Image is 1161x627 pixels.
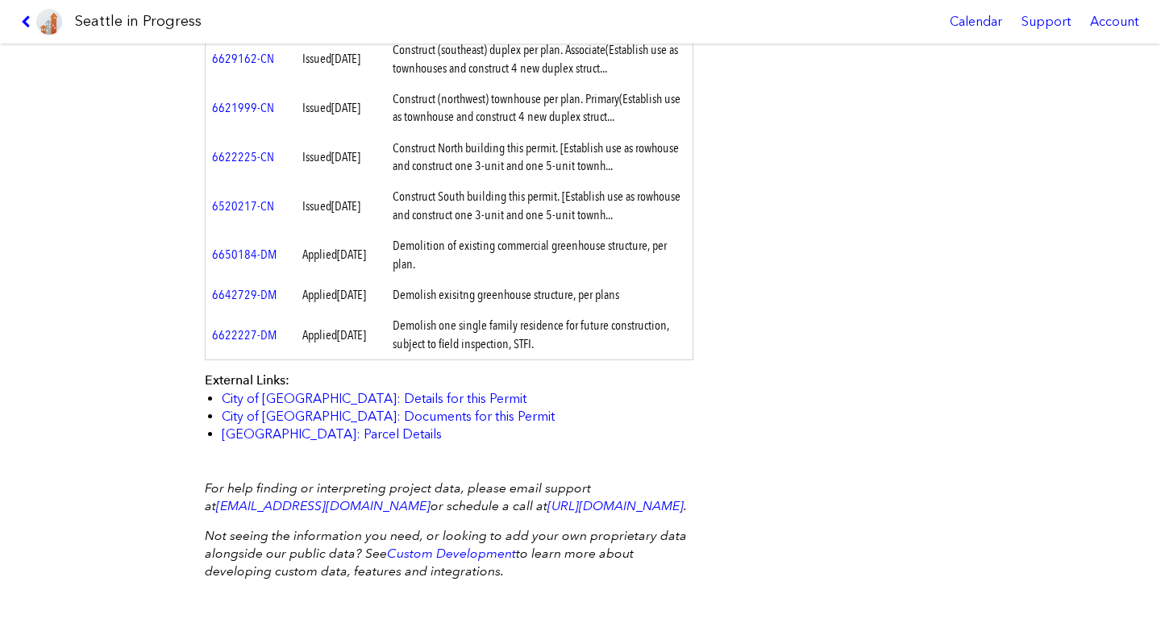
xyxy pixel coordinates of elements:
a: 6520217-CN [212,198,274,214]
td: Issued [296,35,386,84]
td: Applied [296,280,386,310]
a: City of [GEOGRAPHIC_DATA]: Documents for this Permit [222,409,555,424]
a: 6622225-CN [212,149,274,164]
td: Construct (southeast) duplex per plan. Associate(Establish use as townhouses and construct 4 new ... [386,35,693,84]
span: [DATE] [337,247,366,262]
span: [DATE] [337,327,366,343]
td: Issued [296,84,386,133]
td: Demolish one single family residence for future construction, subject to field inspection, STFI. [386,310,693,359]
em: Not seeing the information you need, or looking to add your own proprietary data alongside our pu... [205,528,687,579]
td: Applied [296,310,386,359]
a: Custom Development [387,546,516,561]
h1: Seattle in Progress [75,11,202,31]
span: [DATE] [331,198,360,214]
a: [EMAIL_ADDRESS][DOMAIN_NAME] [216,498,431,513]
td: Applied [296,230,386,280]
a: 6650184-DM [212,247,277,262]
a: 6622227-DM [212,327,277,343]
a: [URL][DOMAIN_NAME] [547,498,684,513]
a: 6621999-CN [212,100,274,115]
td: Demolition of existing commercial greenhouse structure, per plan. [386,230,693,280]
a: City of [GEOGRAPHIC_DATA]: Details for this Permit [222,391,526,406]
a: 6629162-CN [212,51,274,66]
span: [DATE] [331,100,360,115]
td: Construct (northwest) townhouse per plan. Primary(Establish use as townhouse and construct 4 new ... [386,84,693,133]
span: [DATE] [331,149,360,164]
td: Issued [296,133,386,182]
td: Issued [296,181,386,230]
td: Construct North building this permit. [Establish use as rowhouse and construct one 3-unit and one... [386,133,693,182]
span: [DATE] [331,51,360,66]
a: [GEOGRAPHIC_DATA]: Parcel Details [222,426,442,442]
em: For help finding or interpreting project data, please email support at or schedule a call at . [205,480,687,513]
span: External Links: [205,372,289,388]
img: favicon-96x96.png [36,9,62,35]
td: Construct South building this permit. [Establish use as rowhouse and construct one 3-unit and one... [386,181,693,230]
span: [DATE] [337,287,366,302]
td: Demolish exisitng greenhouse structure, per plans [386,280,693,310]
a: 6642729-DM [212,287,277,302]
